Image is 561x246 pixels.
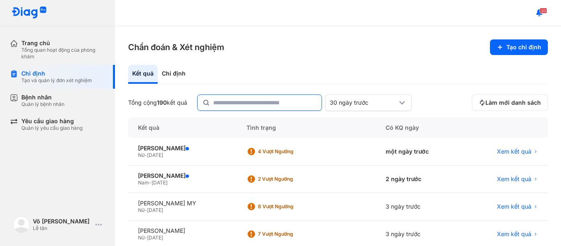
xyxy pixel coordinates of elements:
[128,117,237,138] div: Kết quả
[376,193,463,221] div: 3 ngày trước
[138,235,145,241] span: Nữ
[21,117,83,125] div: Yêu cầu giao hàng
[158,65,190,84] div: Chỉ định
[21,70,92,77] div: Chỉ định
[128,41,224,53] h3: Chẩn đoán & Xét nghiệm
[376,166,463,193] div: 2 ngày trước
[128,99,187,106] div: Tổng cộng kết quả
[258,148,324,155] div: 4 Vượt ngưỡng
[21,47,105,60] div: Tổng quan hoạt động của phòng khám
[497,230,531,238] span: Xem kết quả
[138,207,145,213] span: Nữ
[145,152,147,158] span: -
[21,101,64,108] div: Quản lý bệnh nhân
[376,117,463,138] div: Có KQ ngày
[138,200,227,207] div: [PERSON_NAME] MY
[237,117,376,138] div: Tình trạng
[13,216,30,233] img: logo
[128,65,158,84] div: Kết quả
[138,179,149,186] span: Nam
[149,179,152,186] span: -
[157,99,167,106] span: 190
[258,176,324,182] div: 2 Vượt ngưỡng
[490,39,548,55] button: Tạo chỉ định
[147,207,163,213] span: [DATE]
[138,172,227,179] div: [PERSON_NAME]
[21,125,83,131] div: Quản lý yêu cầu giao hàng
[497,203,531,210] span: Xem kết quả
[145,207,147,213] span: -
[21,39,105,47] div: Trang chủ
[152,179,168,186] span: [DATE]
[11,7,47,19] img: logo
[145,235,147,241] span: -
[497,175,531,183] span: Xem kết quả
[258,231,324,237] div: 7 Vượt ngưỡng
[330,99,397,106] div: 30 ngày trước
[138,145,227,152] div: [PERSON_NAME]
[138,227,227,235] div: [PERSON_NAME]
[21,77,92,84] div: Tạo và quản lý đơn xét nghiệm
[258,203,324,210] div: 8 Vượt ngưỡng
[33,218,92,225] div: Võ [PERSON_NAME]
[21,94,64,101] div: Bệnh nhân
[485,99,541,106] span: Làm mới danh sách
[376,138,463,166] div: một ngày trước
[33,225,92,232] div: Lễ tân
[147,235,163,241] span: [DATE]
[540,8,547,14] span: 20
[138,152,145,158] span: Nữ
[497,148,531,155] span: Xem kết quả
[472,94,548,111] button: Làm mới danh sách
[147,152,163,158] span: [DATE]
